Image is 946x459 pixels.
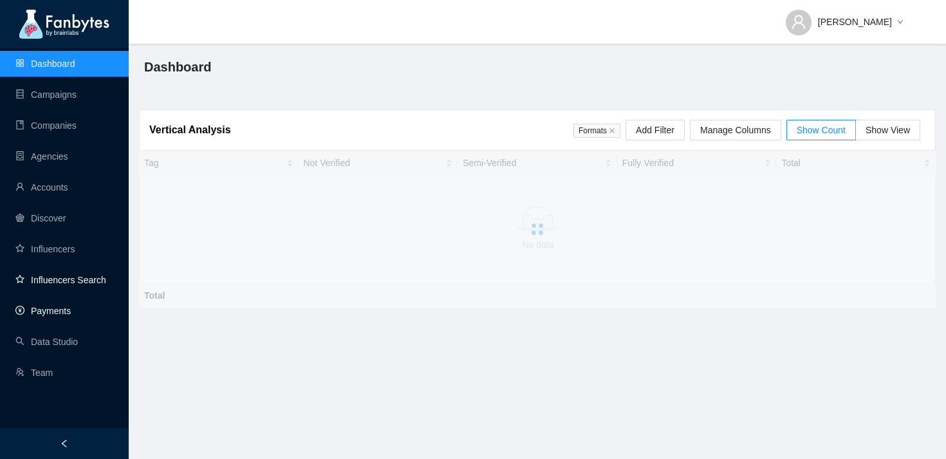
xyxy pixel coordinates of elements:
[15,368,53,378] a: usergroup-addTeam
[15,306,71,316] a: pay-circlePayments
[609,127,615,134] span: close
[60,439,69,448] span: left
[15,89,77,100] a: databaseCampaigns
[797,125,846,135] span: Show Count
[149,122,231,138] article: Vertical Analysis
[15,213,66,223] a: radar-chartDiscover
[15,182,68,192] a: userAccounts
[818,15,892,29] span: [PERSON_NAME]
[15,244,75,254] a: starInfluencers
[144,57,211,77] span: Dashboard
[866,125,910,135] span: Show View
[15,337,78,347] a: searchData Studio
[791,14,806,30] span: user
[15,59,75,69] a: appstoreDashboard
[775,6,914,27] button: [PERSON_NAME]down
[15,275,106,285] a: starInfluencers Search
[15,120,77,131] a: bookCompanies
[636,123,674,137] span: Add Filter
[626,120,685,140] button: Add Filter
[897,19,904,26] span: down
[690,120,781,140] button: Manage Columns
[573,124,620,138] span: Formats
[15,151,68,162] a: containerAgencies
[700,123,771,137] span: Manage Columns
